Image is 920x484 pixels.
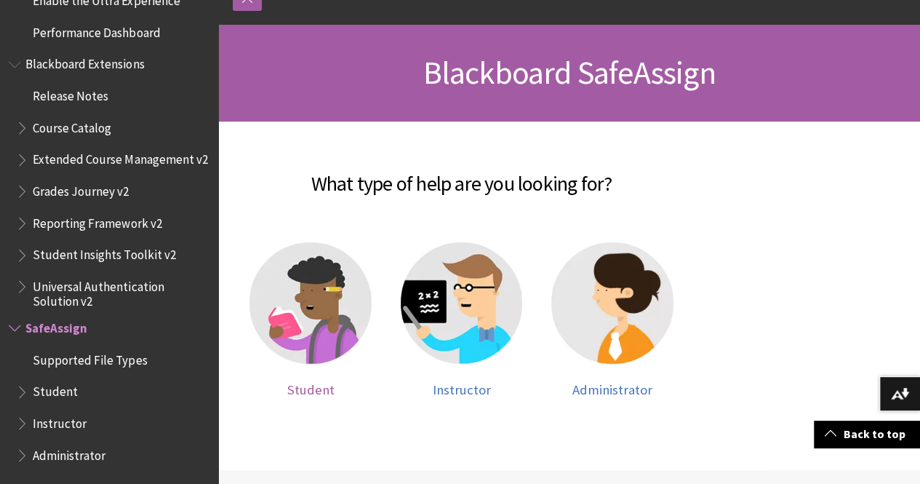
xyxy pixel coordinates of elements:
span: Universal Authentication Solution v2 [33,274,208,309]
span: SafeAssign [25,316,87,336]
span: Administrator [572,381,652,398]
span: Grades Journey v2 [33,179,129,199]
span: Student Insights Toolkit v2 [33,243,175,263]
span: Supported File Types [33,348,147,368]
span: Blackboard SafeAssign [423,52,715,92]
span: Administrator [33,443,105,463]
nav: Book outline for Blackboard SafeAssign [9,316,209,467]
span: Instructor [433,381,491,398]
a: Student help Student [249,242,372,398]
span: Course Catalog [33,116,111,135]
span: Performance Dashboard [33,20,160,40]
span: Reporting Framework v2 [33,211,161,231]
img: Administrator help [551,242,673,365]
span: Extended Course Management v2 [33,148,207,167]
h2: What type of help are you looking for? [233,151,690,199]
span: Instructor [33,411,87,431]
a: Instructor help Instructor [401,242,523,398]
nav: Book outline for Blackboard Extensions [9,52,209,309]
span: Release Notes [33,84,108,103]
img: Instructor help [401,242,523,365]
span: Student [33,380,78,400]
span: Blackboard Extensions [25,52,144,72]
span: Student [287,381,334,398]
a: Administrator help Administrator [551,242,673,398]
img: Student help [249,242,372,365]
a: Back to top [814,421,920,448]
